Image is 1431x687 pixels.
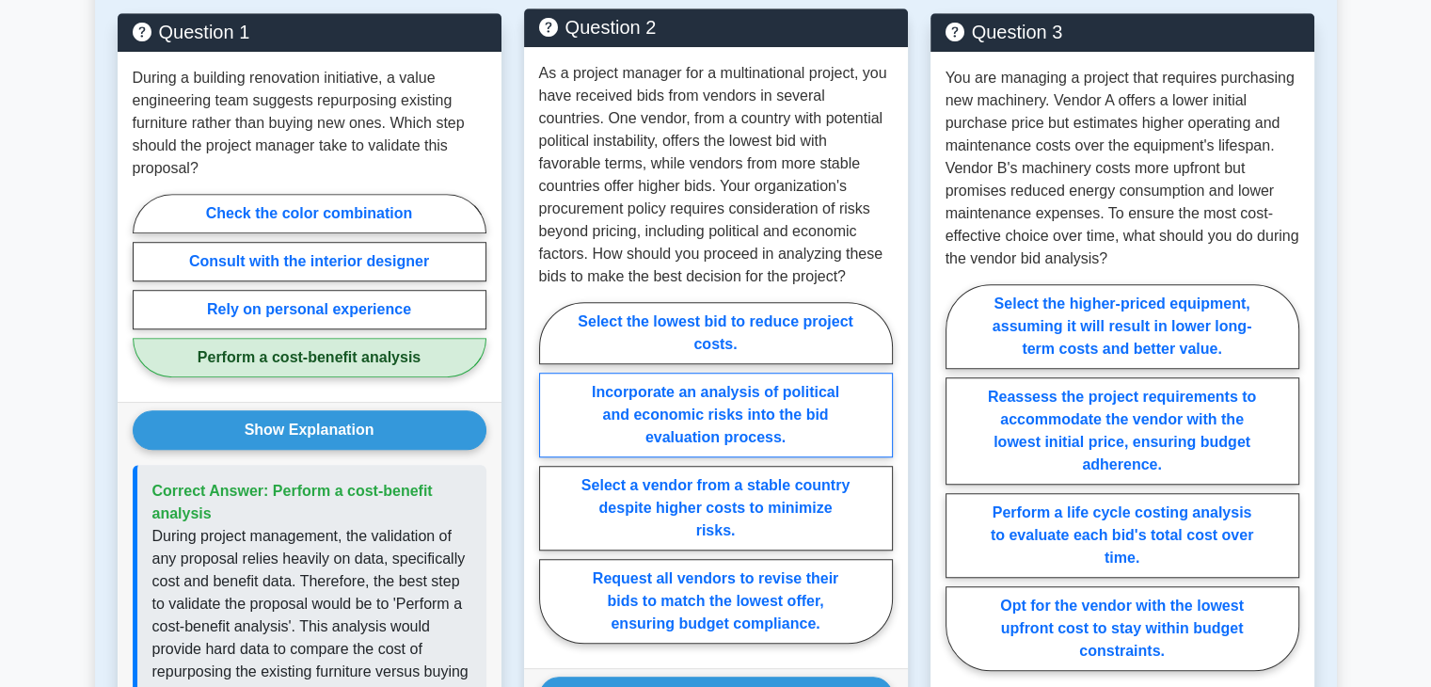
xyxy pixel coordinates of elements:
h5: Question 2 [539,16,893,39]
label: Rely on personal experience [133,290,486,329]
label: Consult with the interior designer [133,242,486,281]
label: Reassess the project requirements to accommodate the vendor with the lowest initial price, ensuri... [946,377,1299,485]
label: Select the higher-priced equipment, assuming it will result in lower long-term costs and better v... [946,284,1299,369]
h5: Question 3 [946,21,1299,43]
h5: Question 1 [133,21,486,43]
span: Correct Answer: Perform a cost-benefit analysis [152,483,433,521]
p: You are managing a project that requires purchasing new machinery. Vendor A offers a lower initia... [946,67,1299,270]
label: Select a vendor from a stable country despite higher costs to minimize risks. [539,466,893,551]
button: Show Explanation [133,410,486,450]
label: Opt for the vendor with the lowest upfront cost to stay within budget constraints. [946,586,1299,671]
p: As a project manager for a multinational project, you have received bids from vendors in several ... [539,62,893,288]
label: Perform a life cycle costing analysis to evaluate each bid's total cost over time. [946,493,1299,578]
label: Request all vendors to revise their bids to match the lowest offer, ensuring budget compliance. [539,559,893,644]
label: Perform a cost-benefit analysis [133,338,486,377]
label: Select the lowest bid to reduce project costs. [539,302,893,364]
label: Check the color combination [133,194,486,233]
label: Incorporate an analysis of political and economic risks into the bid evaluation process. [539,373,893,457]
p: During a building renovation initiative, a value engineering team suggests repurposing existing f... [133,67,486,180]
